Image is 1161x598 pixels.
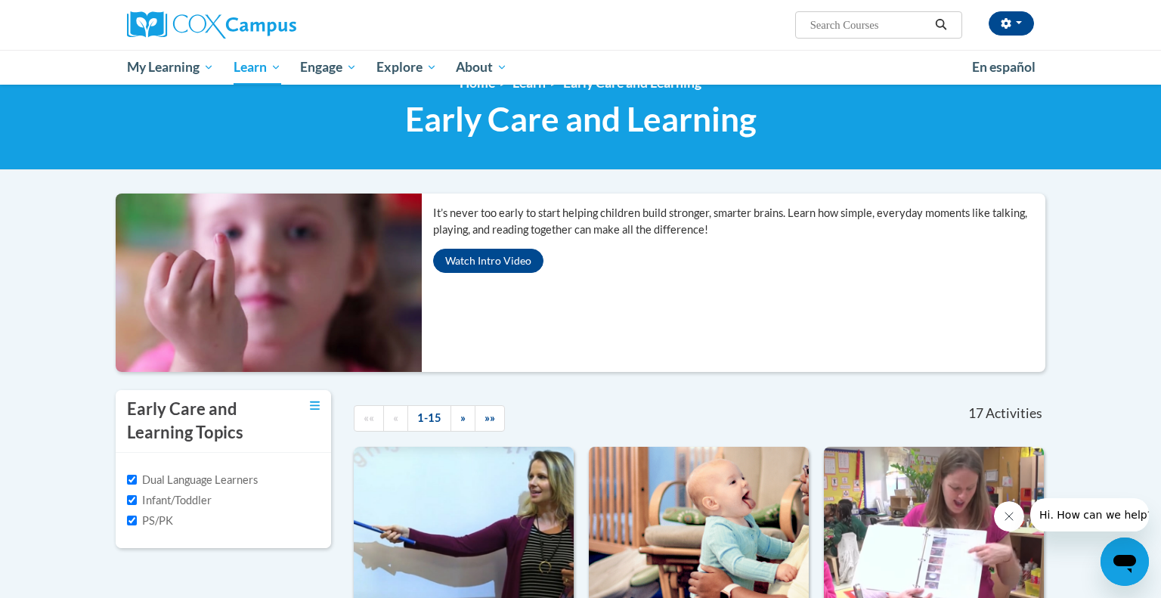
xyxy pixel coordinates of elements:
[9,11,122,23] span: Hi. How can we help?
[433,205,1045,238] p: It’s never too early to start helping children build stronger, smarter brains. Learn how simple, ...
[127,475,137,485] input: Checkbox for Options
[989,11,1034,36] button: Account Settings
[968,405,983,422] span: 17
[962,51,1045,83] a: En español
[117,50,224,85] a: My Learning
[310,398,320,414] a: Toggle collapse
[354,405,384,432] a: Begining
[475,405,505,432] a: End
[986,405,1042,422] span: Activities
[433,249,543,273] button: Watch Intro Video
[930,16,952,34] button: Search
[367,50,447,85] a: Explore
[972,59,1036,75] span: En español
[127,58,214,76] span: My Learning
[290,50,367,85] a: Engage
[127,398,271,445] h3: Early Care and Learning Topics
[127,513,173,529] label: PS/PK
[1030,498,1149,531] iframe: Message from company
[127,495,137,505] input: Checkbox for Options
[809,16,930,34] input: Search Courses
[1101,538,1149,586] iframe: Button to launch messaging window
[234,58,281,76] span: Learn
[460,411,466,424] span: »
[456,58,507,76] span: About
[224,50,291,85] a: Learn
[447,50,518,85] a: About
[383,405,408,432] a: Previous
[450,405,475,432] a: Next
[300,58,357,76] span: Engage
[104,50,1057,85] div: Main menu
[393,411,398,424] span: «
[127,516,137,525] input: Checkbox for Options
[127,11,414,39] a: Cox Campus
[994,501,1024,531] iframe: Close message
[376,58,437,76] span: Explore
[407,405,451,432] a: 1-15
[127,11,296,39] img: Cox Campus
[127,472,258,488] label: Dual Language Learners
[127,492,212,509] label: Infant/Toddler
[405,99,757,139] span: Early Care and Learning
[364,411,374,424] span: ««
[485,411,495,424] span: »»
